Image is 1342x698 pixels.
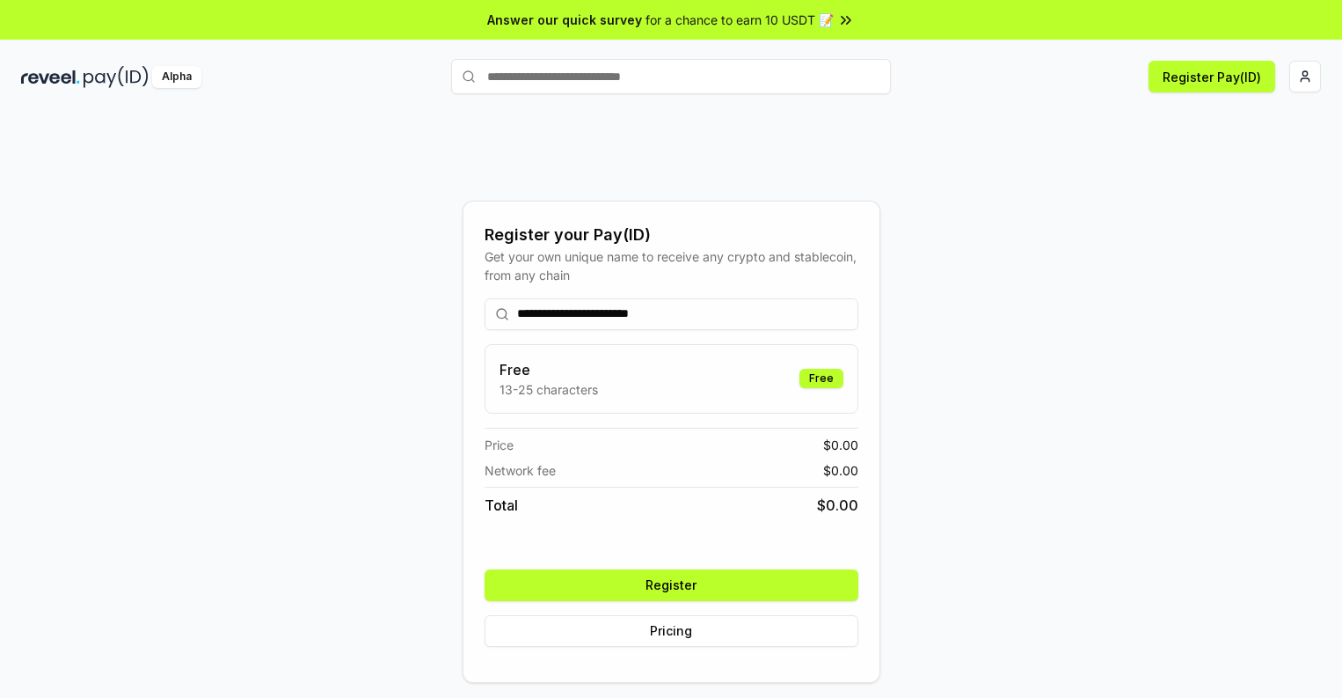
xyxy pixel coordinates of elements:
[485,461,556,480] span: Network fee
[500,380,598,399] p: 13-25 characters
[823,461,858,480] span: $ 0.00
[1149,61,1275,92] button: Register Pay(ID)
[799,369,843,388] div: Free
[485,615,858,647] button: Pricing
[485,569,858,601] button: Register
[21,66,80,88] img: reveel_dark
[823,436,858,454] span: $ 0.00
[485,223,858,247] div: Register your Pay(ID)
[485,247,858,284] div: Get your own unique name to receive any crypto and stablecoin, from any chain
[500,359,598,380] h3: Free
[645,11,834,29] span: for a chance to earn 10 USDT 📝
[485,436,514,454] span: Price
[152,66,201,88] div: Alpha
[84,66,149,88] img: pay_id
[485,495,518,516] span: Total
[817,495,858,516] span: $ 0.00
[487,11,642,29] span: Answer our quick survey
